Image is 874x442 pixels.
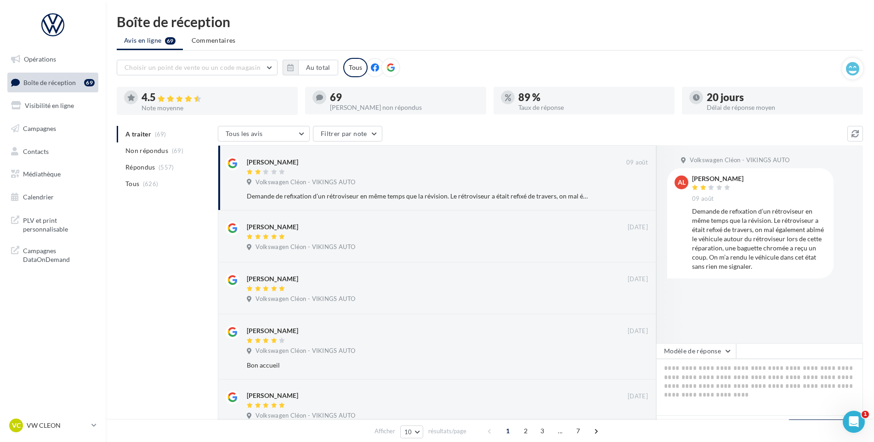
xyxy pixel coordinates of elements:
[247,222,298,232] div: [PERSON_NAME]
[298,60,338,75] button: Au total
[6,164,100,184] a: Médiathèque
[247,274,298,283] div: [PERSON_NAME]
[692,207,826,271] div: Demande de refixation d’un rétroviseur en même temps que la révision. Le rétroviseur a était refi...
[23,170,61,178] span: Médiathèque
[23,125,56,132] span: Campagnes
[143,180,159,187] span: (626)
[690,156,789,164] span: Volkswagen Cléon - VIKINGS AUTO
[247,192,588,201] div: Demande de refixation d’un rétroviseur en même temps que la révision. Le rétroviseur a était refi...
[117,60,278,75] button: Choisir un point de vente ou un code magasin
[23,147,49,155] span: Contacts
[142,92,290,103] div: 4.5
[255,178,355,187] span: Volkswagen Cléon - VIKINGS AUTO
[707,92,856,102] div: 20 jours
[218,126,310,142] button: Tous les avis
[283,60,338,75] button: Au total
[255,412,355,420] span: Volkswagen Cléon - VIKINGS AUTO
[192,36,236,45] span: Commentaires
[6,50,100,69] a: Opérations
[6,119,100,138] a: Campagnes
[404,428,412,436] span: 10
[843,411,865,433] iframe: Intercom live chat
[313,126,382,142] button: Filtrer par note
[628,392,648,401] span: [DATE]
[518,424,533,438] span: 2
[678,178,686,187] span: al
[692,176,743,182] div: [PERSON_NAME]
[125,179,139,188] span: Tous
[6,96,100,115] a: Visibilité en ligne
[255,347,355,355] span: Volkswagen Cléon - VIKINGS AUTO
[343,58,368,77] div: Tous
[6,142,100,161] a: Contacts
[125,146,168,155] span: Non répondus
[618,359,648,372] button: Ignorer
[6,73,100,92] a: Boîte de réception69
[247,361,588,370] div: Bon accueil
[142,105,290,111] div: Note moyenne
[862,411,869,418] span: 1
[518,104,667,111] div: Taux de réponse
[707,104,856,111] div: Délai de réponse moyen
[330,92,479,102] div: 69
[25,102,74,109] span: Visibilité en ligne
[23,244,95,264] span: Campagnes DataOnDemand
[172,147,183,154] span: (69)
[628,223,648,232] span: [DATE]
[571,424,585,438] span: 7
[618,242,648,255] button: Ignorer
[125,163,155,172] span: Répondus
[375,427,395,436] span: Afficher
[400,425,424,438] button: 10
[23,193,54,201] span: Calendrier
[330,104,479,111] div: [PERSON_NAME] non répondus
[125,63,261,71] span: Choisir un point de vente ou un code magasin
[628,327,648,335] span: [DATE]
[428,427,466,436] span: résultats/page
[12,421,21,430] span: VC
[247,391,298,400] div: [PERSON_NAME]
[618,294,648,306] button: Ignorer
[626,159,648,167] span: 09 août
[656,343,736,359] button: Modèle de réponse
[255,295,355,303] span: Volkswagen Cléon - VIKINGS AUTO
[226,130,263,137] span: Tous les avis
[618,190,648,203] button: Ignorer
[628,275,648,283] span: [DATE]
[535,424,550,438] span: 3
[23,78,76,86] span: Boîte de réception
[500,424,515,438] span: 1
[247,158,298,167] div: [PERSON_NAME]
[159,164,174,171] span: (557)
[247,326,298,335] div: [PERSON_NAME]
[27,421,88,430] p: VW CLEON
[553,424,568,438] span: ...
[518,92,667,102] div: 89 %
[692,195,714,203] span: 09 août
[117,15,863,28] div: Boîte de réception
[84,79,95,86] div: 69
[7,417,98,434] a: VC VW CLEON
[6,210,100,238] a: PLV et print personnalisable
[6,241,100,268] a: Campagnes DataOnDemand
[6,187,100,207] a: Calendrier
[23,214,95,234] span: PLV et print personnalisable
[255,243,355,251] span: Volkswagen Cléon - VIKINGS AUTO
[24,55,56,63] span: Opérations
